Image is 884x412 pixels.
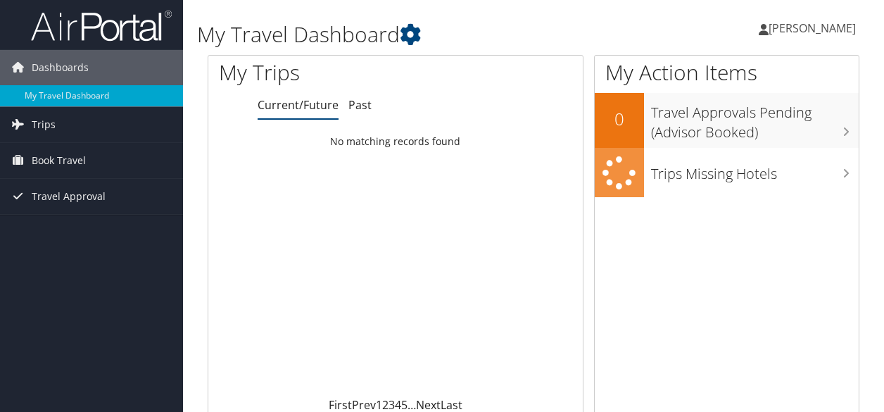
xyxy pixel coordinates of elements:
[595,93,859,147] a: 0Travel Approvals Pending (Advisor Booked)
[219,58,416,87] h1: My Trips
[31,9,172,42] img: airportal-logo.png
[32,50,89,85] span: Dashboards
[651,96,859,142] h3: Travel Approvals Pending (Advisor Booked)
[769,20,856,36] span: [PERSON_NAME]
[32,143,86,178] span: Book Travel
[197,20,645,49] h1: My Travel Dashboard
[595,58,859,87] h1: My Action Items
[595,148,859,198] a: Trips Missing Hotels
[258,97,339,113] a: Current/Future
[348,97,372,113] a: Past
[32,107,56,142] span: Trips
[595,107,644,131] h2: 0
[32,179,106,214] span: Travel Approval
[759,7,870,49] a: [PERSON_NAME]
[208,129,583,154] td: No matching records found
[651,157,859,184] h3: Trips Missing Hotels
